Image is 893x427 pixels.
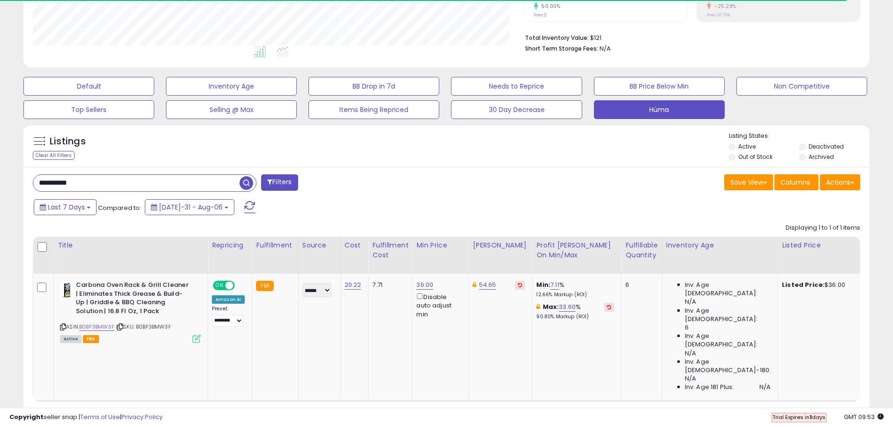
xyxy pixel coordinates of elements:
button: Last 7 Days [34,199,97,215]
div: Amazon AI [212,295,245,304]
button: [DATE]-31 - Aug-06 [145,199,234,215]
button: Inventory Age [166,77,297,96]
th: CSV column name: cust_attr_1_Source [298,237,340,274]
div: [PERSON_NAME] [473,240,528,250]
small: FBA [256,281,273,291]
button: Needs to Reprice [451,77,582,96]
button: 30 Day Decrease [451,100,582,119]
div: Inventory Age [666,240,774,250]
span: 6 [685,323,689,332]
span: 2025-08-14 09:53 GMT [844,412,884,421]
h5: Listings [50,135,86,148]
span: FBA [83,335,99,343]
span: Inv. Age [DEMOGRAPHIC_DATA]: [685,281,771,298]
button: Filters [261,174,298,191]
a: Terms of Use [80,412,120,421]
div: Clear All Filters [33,151,75,160]
p: 90.80% Markup (ROI) [536,314,614,320]
span: Compared to: [98,203,141,212]
span: N/A [685,349,696,358]
a: B0BF3BMW3F [79,323,114,331]
div: 7.71 [372,281,405,289]
li: $121 [525,31,853,43]
button: Non Competitive [736,77,867,96]
span: Inv. Age [DEMOGRAPHIC_DATA]-180: [685,358,771,375]
span: All listings currently available for purchase on Amazon [60,335,82,343]
div: Cost [345,240,365,250]
div: $36.00 [782,281,860,289]
span: | SKU: B0BF3BMW3F [116,323,171,330]
a: 33.60 [559,302,576,312]
b: Max: [543,302,559,311]
button: Items Being Repriced [308,100,439,119]
a: 54.65 [479,280,496,290]
div: 6 [625,281,654,289]
span: Trial Expires in days [773,413,825,421]
small: Prev: 2 [534,12,547,18]
b: Listed Price: [782,280,825,289]
span: Columns [780,178,810,187]
div: % [536,303,614,320]
div: seller snap | | [9,413,163,422]
b: Min: [536,280,550,289]
span: Inv. Age [DEMOGRAPHIC_DATA]: [685,307,771,323]
p: Listing States: [729,132,870,141]
span: Inv. Age [DEMOGRAPHIC_DATA]: [685,332,771,349]
button: Save View [724,174,773,190]
button: Columns [774,174,818,190]
span: N/A [600,44,611,53]
button: Hüma [594,100,725,119]
strong: Copyright [9,412,44,421]
label: Out of Stock [738,153,773,161]
div: Fulfillment [256,240,294,250]
p: 12.66% Markup (ROI) [536,292,614,298]
label: Archived [809,153,834,161]
button: BB Price Below Min [594,77,725,96]
img: 41CO1I1+2sL._SL40_.jpg [60,281,74,300]
th: The percentage added to the cost of goods (COGS) that forms the calculator for Min & Max prices. [533,237,622,274]
b: Short Term Storage Fees: [525,45,598,52]
a: 36.00 [416,280,433,290]
b: Total Inventory Value: [525,34,589,42]
label: Deactivated [809,142,844,150]
span: OFF [233,282,248,290]
span: ON [214,282,225,290]
span: Last 7 Days [48,202,85,212]
small: -25.28% [711,3,736,10]
div: Repricing [212,240,248,250]
label: Active [738,142,756,150]
button: Actions [820,174,860,190]
a: Privacy Policy [121,412,163,421]
div: ASIN: [60,281,201,342]
small: Prev: 31.73% [707,12,730,18]
div: Min Price [416,240,465,250]
button: Default [23,77,154,96]
button: Selling @ Max [166,100,297,119]
span: N/A [685,298,696,306]
a: 20.22 [345,280,361,290]
span: Inv. Age 181 Plus: [685,383,734,391]
span: N/A [685,375,696,383]
div: Fulfillment Cost [372,240,408,260]
a: 7.11 [550,280,559,290]
div: Disable auto adjust min [416,292,461,319]
span: N/A [759,383,771,391]
div: Fulfillable Quantity [625,240,658,260]
div: Preset: [212,306,245,327]
small: 50.00% [538,3,560,10]
div: Listed Price [782,240,863,250]
button: BB Drop in 7d [308,77,439,96]
div: Source [302,240,337,250]
div: Profit [PERSON_NAME] on Min/Max [536,240,617,260]
span: [DATE]-31 - Aug-06 [159,202,223,212]
button: Top Sellers [23,100,154,119]
div: Title [58,240,204,250]
b: Carbona Oven Rack & Grill Cleaner | Eliminates Thick Grease & Build-Up | Griddle & BBQ Cleaning S... [76,281,190,318]
div: Displaying 1 to 1 of 1 items [786,224,860,232]
b: 1 [810,413,812,421]
div: % [536,281,614,298]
